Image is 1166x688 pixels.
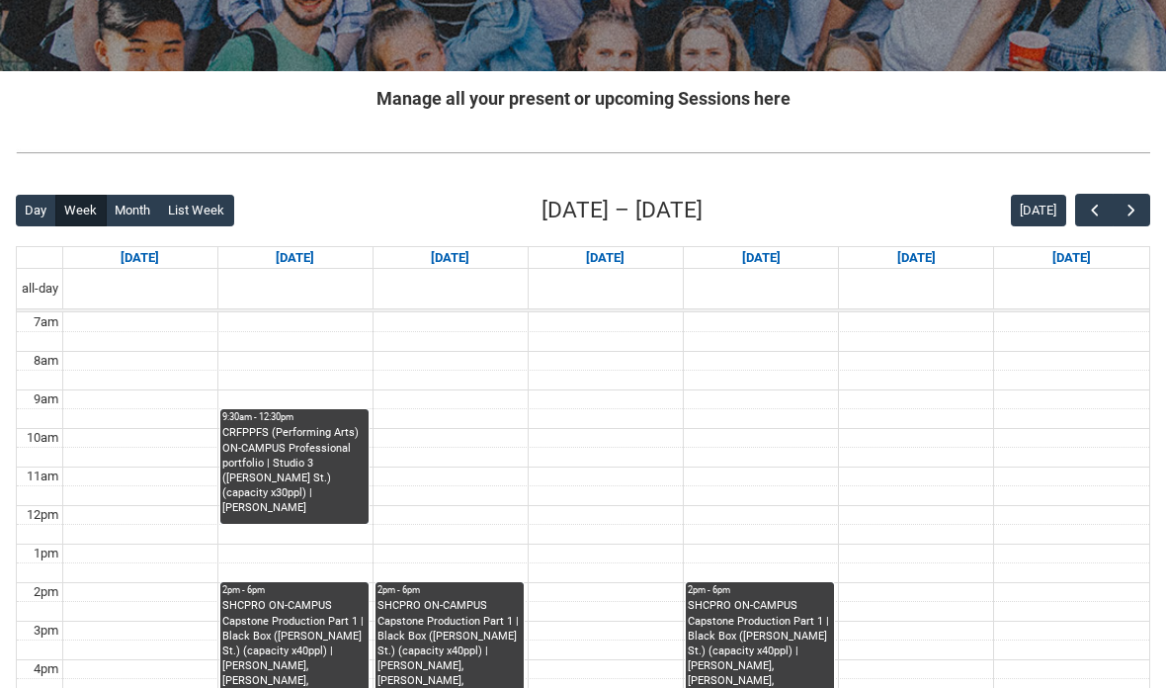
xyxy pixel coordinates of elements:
[30,583,62,601] div: 2pm
[272,247,318,269] a: Go to September 15, 2025
[117,247,163,269] a: Go to September 14, 2025
[1048,247,1095,269] a: Go to September 20, 2025
[55,195,107,226] button: Week
[222,425,367,515] div: CRFPPFS (Performing Arts) ON-CAMPUS Professional portfolio | Studio 3 ([PERSON_NAME] St.) (capaci...
[541,195,703,225] h2: [DATE] – [DATE]
[30,390,62,408] div: 9am
[427,247,473,269] a: Go to September 16, 2025
[1011,195,1066,226] button: [DATE]
[30,622,62,640] div: 3pm
[222,411,367,424] div: 9:30am - 12:30pm
[18,280,62,298] span: all-day
[582,247,628,269] a: Go to September 17, 2025
[30,313,62,331] div: 7am
[23,429,62,447] div: 10am
[1075,194,1113,226] button: Previous Week
[688,584,832,597] div: 2pm - 6pm
[106,195,160,226] button: Month
[30,352,62,370] div: 8am
[159,195,234,226] button: List Week
[1113,194,1150,226] button: Next Week
[893,247,940,269] a: Go to September 19, 2025
[16,195,56,226] button: Day
[222,584,367,597] div: 2pm - 6pm
[16,87,1150,112] h2: Manage all your present or upcoming Sessions here
[30,545,62,562] div: 1pm
[23,506,62,524] div: 12pm
[738,247,785,269] a: Go to September 18, 2025
[377,584,522,597] div: 2pm - 6pm
[16,143,1150,163] img: REDU_GREY_LINE
[30,660,62,678] div: 4pm
[23,468,62,485] div: 11am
